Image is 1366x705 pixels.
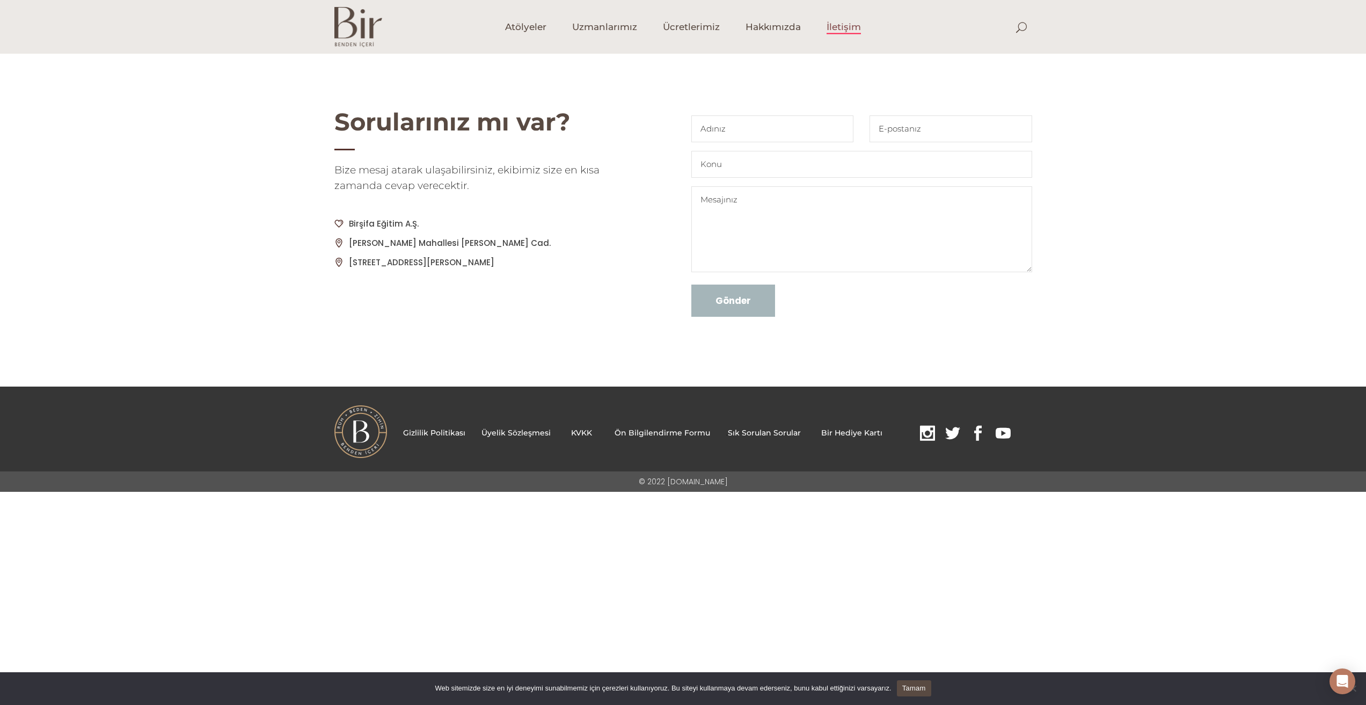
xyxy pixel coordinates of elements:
[870,115,1032,142] input: E-postanız
[334,405,387,458] img: BI%CC%87R-LOGO.png
[691,115,854,142] input: Adınız
[505,21,546,33] span: Atölyeler
[1330,668,1355,694] div: Open Intercom Messenger
[334,107,624,136] h2: Sorularınız mı var?
[337,256,624,269] p: [STREET_ADDRESS][PERSON_NAME]
[827,21,861,33] span: İletişim
[821,428,882,438] a: Bir Hediye Kartı
[571,428,592,438] a: KVKK
[615,428,710,438] a: Ön Bilgilendirme Formu
[897,680,931,696] a: Tamam
[572,21,637,33] span: Uzmanlarımız
[746,21,801,33] span: Hakkımızda
[728,428,801,438] a: Sık Sorulan Sorular
[337,237,624,250] p: [PERSON_NAME] Mahallesi [PERSON_NAME] Cad.
[663,21,720,33] span: Ücretlerimiz
[639,475,728,488] p: © 2022 [DOMAIN_NAME]
[337,217,624,230] p: Birşifa Eğitim A.Ş.
[435,683,891,694] span: Web sitemizde size en iyi deneyimi sunabilmemiz için çerezleri kullanıyoruz. Bu siteyi kullanmaya...
[691,151,1032,178] input: Konu
[481,428,551,438] a: Üyelik Sözleşmesi
[334,163,624,193] h5: Bize mesaj atarak ulaşabilirsiniz, ekibimiz size en kısa zamanda cevap verecektir.
[403,425,1019,442] p: .
[403,428,465,438] a: Gizlilik Politikası
[691,115,1032,317] form: Contact form
[691,285,775,317] input: Gönder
